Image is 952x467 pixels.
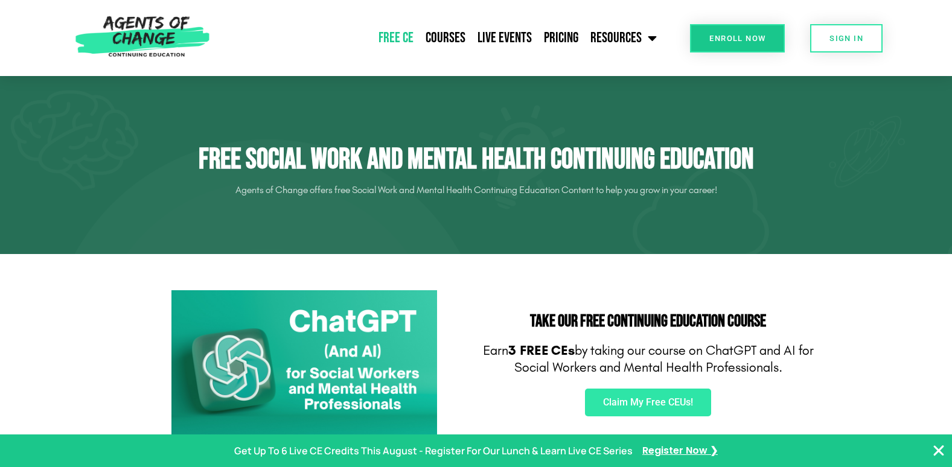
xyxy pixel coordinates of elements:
[603,398,693,407] span: Claim My Free CEUs!
[810,24,883,52] a: SIGN IN
[829,34,863,42] span: SIGN IN
[234,442,633,460] p: Get Up To 6 Live CE Credits This August - Register For Our Lunch & Learn Live CE Series
[420,23,471,53] a: Courses
[538,23,584,53] a: Pricing
[709,34,765,42] span: Enroll Now
[482,313,814,330] h2: Take Our FREE Continuing Education Course
[931,443,946,458] button: Close Banner
[508,343,575,358] b: 3 FREE CEs
[642,442,718,460] a: Register Now ❯
[216,23,663,53] nav: Menu
[584,23,663,53] a: Resources
[138,180,814,200] p: Agents of Change offers free Social Work and Mental Health Continuing Education Content to help y...
[585,389,711,416] a: Claim My Free CEUs!
[690,24,785,52] a: Enroll Now
[471,23,538,53] a: Live Events
[138,142,814,177] h1: Free Social Work and Mental Health Continuing Education
[372,23,420,53] a: Free CE
[482,342,814,376] p: Earn by taking our course on ChatGPT and AI for Social Workers and Mental Health Professionals.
